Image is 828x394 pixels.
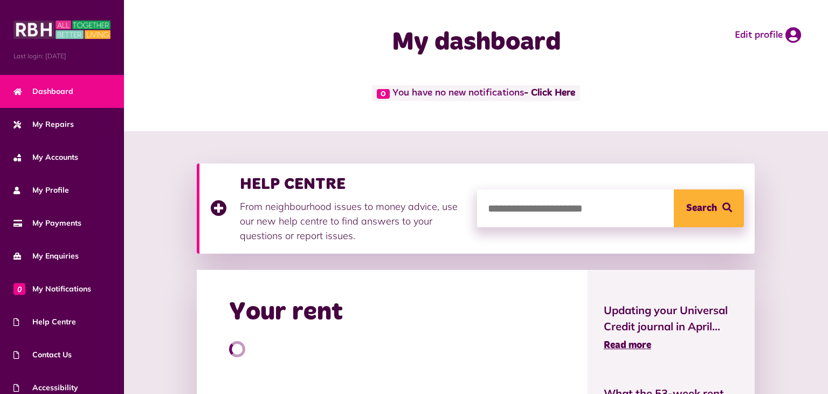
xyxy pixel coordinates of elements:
[735,27,801,43] a: Edit profile
[13,283,91,295] span: My Notifications
[13,19,111,40] img: MyRBH
[604,302,739,335] span: Updating your Universal Credit journal in April...
[13,185,69,196] span: My Profile
[13,250,79,262] span: My Enquiries
[377,89,390,99] span: 0
[604,302,739,353] a: Updating your Universal Credit journal in April... Read more
[13,349,72,361] span: Contact Us
[13,86,73,97] span: Dashboard
[13,152,78,163] span: My Accounts
[13,119,74,130] span: My Repairs
[372,85,579,101] span: You have no new notifications
[229,297,343,328] h2: Your rent
[311,27,641,58] h1: My dashboard
[13,51,111,61] span: Last login: [DATE]
[604,341,651,350] span: Read more
[686,189,717,227] span: Search
[13,316,76,328] span: Help Centre
[13,218,81,229] span: My Payments
[674,189,744,227] button: Search
[240,174,466,194] h3: HELP CENTRE
[13,283,25,295] span: 0
[240,199,466,243] p: From neighbourhood issues to money advice, use our new help centre to find answers to your questi...
[13,382,78,393] span: Accessibility
[524,89,575,98] a: - Click Here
